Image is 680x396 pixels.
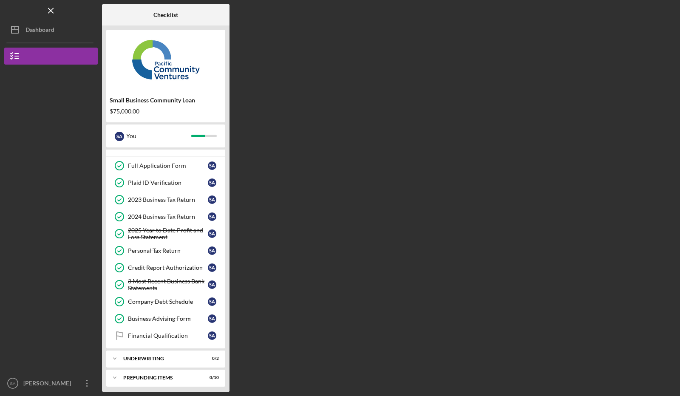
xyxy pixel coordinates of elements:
div: S A [208,195,216,204]
a: Financial QualificationSA [110,327,221,344]
div: 3 Most Recent Business Bank Statements [128,278,208,291]
div: Credit Report Authorization [128,264,208,271]
a: Business Advising FormSA [110,310,221,327]
a: Full Application FormSA [110,157,221,174]
div: Personal Tax Return [128,247,208,254]
button: SA[PERSON_NAME] [4,375,98,392]
div: S A [208,246,216,255]
button: Dashboard [4,21,98,38]
div: S A [208,212,216,221]
a: Personal Tax ReturnSA [110,242,221,259]
div: Company Debt Schedule [128,298,208,305]
div: $75,000.00 [110,108,222,115]
div: S A [208,178,216,187]
div: Dashboard [25,21,54,40]
a: 2025 Year to Date Profit and Loss StatementSA [110,225,221,242]
div: 2024 Business Tax Return [128,213,208,220]
div: Plaid ID Verification [128,179,208,186]
div: S A [208,280,216,289]
a: 2024 Business Tax ReturnSA [110,208,221,225]
div: Business Advising Form [128,315,208,322]
div: 2023 Business Tax Return [128,196,208,203]
img: Product logo [106,34,225,85]
div: S A [208,331,216,340]
div: Financial Qualification [128,332,208,339]
a: 2023 Business Tax ReturnSA [110,191,221,208]
a: 3 Most Recent Business Bank StatementsSA [110,276,221,293]
div: S A [208,297,216,306]
div: 0 / 2 [204,356,219,361]
div: 2025 Year to Date Profit and Loss Statement [128,227,208,240]
div: Underwriting [123,356,198,361]
a: Credit Report AuthorizationSA [110,259,221,276]
div: S A [208,314,216,323]
div: [PERSON_NAME] [21,375,76,394]
div: S A [115,132,124,141]
div: S A [208,263,216,272]
div: Full Application Form [128,162,208,169]
div: S A [208,229,216,238]
div: Prefunding Items [123,375,198,380]
div: S A [208,161,216,170]
div: You [126,129,191,143]
text: SA [10,381,16,386]
a: Company Debt ScheduleSA [110,293,221,310]
div: Small Business Community Loan [110,97,222,104]
b: Checklist [153,11,178,18]
div: 0 / 10 [204,375,219,380]
a: Plaid ID VerificationSA [110,174,221,191]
